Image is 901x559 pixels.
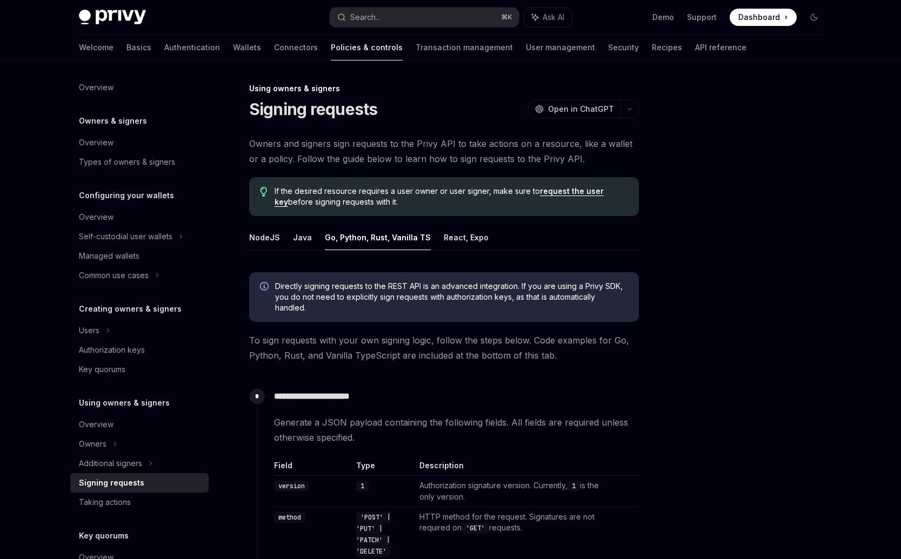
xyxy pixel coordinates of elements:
h5: Configuring your wallets [79,189,174,202]
div: Owners [79,437,106,450]
button: Search...⌘K [330,8,519,27]
div: Common use cases [79,269,149,282]
a: Transaction management [416,35,513,60]
h5: Owners & signers [79,115,147,127]
span: ⌘ K [501,13,512,22]
a: Policies & controls [331,35,403,60]
a: API reference [695,35,746,60]
a: Demo [652,12,674,23]
div: Taking actions [79,496,131,509]
a: Overview [70,415,209,434]
div: Types of owners & signers [79,156,175,169]
a: Signing requests [70,473,209,493]
div: Search... [350,11,381,24]
span: Open in ChatGPT [548,104,614,115]
div: Additional signers [79,457,142,470]
span: Directly signing requests to the REST API is an advanced integration. If you are using a Privy SD... [275,281,628,313]
div: Overview [79,211,114,224]
div: Authorization keys [79,344,145,356]
span: To sign requests with your own signing logic, follow the steps below. Code examples for Go, Pytho... [249,333,639,363]
div: Self-custodial user wallets [79,230,172,243]
a: Authentication [164,35,220,60]
code: 1 [568,481,580,491]
span: Owners and signers sign requests to the Privy API to take actions on a resource, like a wallet or... [249,136,639,166]
code: method [274,512,305,523]
span: Generate a JSON payload containing the following fields. All fields are required unless otherwise... [274,415,638,445]
div: Overview [79,81,114,94]
a: Dashboard [730,9,797,26]
button: Go, Python, Rust, Vanilla TS [325,225,431,250]
a: Overview [70,133,209,152]
a: Taking actions [70,493,209,512]
a: Security [608,35,639,60]
a: Managed wallets [70,246,209,266]
span: If the desired resource requires a user owner or user signer, make sure to before signing request... [275,186,628,207]
th: Type [352,460,415,476]
a: Authorization keys [70,340,209,360]
th: Description [415,460,616,476]
a: Recipes [652,35,682,60]
code: version [274,481,309,491]
code: 'GET' [462,523,489,534]
a: Welcome [79,35,114,60]
a: Overview [70,207,209,227]
svg: Info [260,282,271,293]
div: Using owners & signers [249,83,639,94]
a: Key quorums [70,360,209,379]
a: User management [526,35,595,60]
th: Field [274,460,352,476]
a: Connectors [274,35,318,60]
img: dark logo [79,10,146,25]
h5: Creating owners & signers [79,302,182,315]
a: Types of owners & signers [70,152,209,172]
div: Key quorums [79,363,125,376]
a: Overview [70,78,209,97]
div: Overview [79,418,114,431]
code: 1 [356,481,369,491]
button: Open in ChatGPT [528,100,620,118]
td: Authorization signature version. Currently, is the only version. [415,476,616,507]
button: Toggle dark mode [805,9,823,26]
h1: Signing requests [249,99,378,119]
div: Overview [79,136,114,149]
span: Dashboard [738,12,780,23]
code: 'POST' | 'PUT' | 'PATCH' | 'DELETE' [356,512,391,557]
svg: Tip [260,187,268,197]
div: Managed wallets [79,250,139,262]
span: Ask AI [543,12,564,23]
div: Signing requests [79,476,144,489]
button: Java [293,225,312,250]
a: Basics [126,35,151,60]
div: Users [79,324,99,337]
button: Ask AI [524,8,572,27]
button: NodeJS [249,225,280,250]
a: Support [687,12,717,23]
a: Wallets [233,35,261,60]
h5: Using owners & signers [79,396,170,409]
button: React, Expo [444,225,489,250]
h5: Key quorums [79,529,129,542]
